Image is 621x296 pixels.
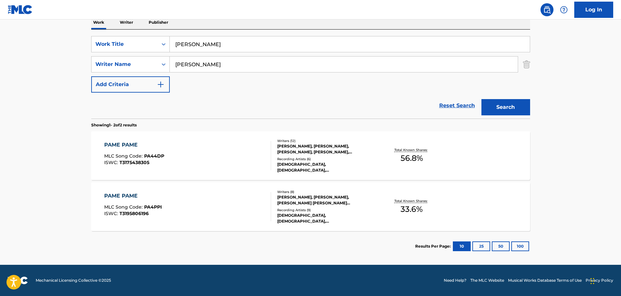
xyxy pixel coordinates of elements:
div: Recording Artists ( 9 ) [277,208,375,212]
span: ISWC : [104,160,119,165]
span: PA44DP [144,153,164,159]
button: Search [481,99,530,115]
div: [DEMOGRAPHIC_DATA], [DEMOGRAPHIC_DATA], [DEMOGRAPHIC_DATA], [DEMOGRAPHIC_DATA], [DEMOGRAPHIC_DATA] [277,212,375,224]
p: Total Known Shares: [394,148,429,152]
div: PAME PAME [104,141,164,149]
img: 9d2ae6d4665cec9f34b9.svg [157,81,165,88]
p: Work [91,16,106,29]
div: [PERSON_NAME], [PERSON_NAME], [PERSON_NAME] [PERSON_NAME] [PERSON_NAME], [PERSON_NAME] [PERSON_NA... [277,194,375,206]
p: Showing 1 - 2 of 2 results [91,122,137,128]
div: PAME PAME [104,192,162,200]
span: 56.8 % [401,152,423,164]
a: Reset Search [436,98,478,113]
button: Add Criteria [91,76,170,93]
button: 10 [453,241,471,251]
span: PA4PPI [144,204,162,210]
span: T3175438305 [119,160,149,165]
div: Recording Artists ( 6 ) [277,157,375,161]
div: Writer Name [95,60,154,68]
div: Writers ( 8 ) [277,189,375,194]
div: Drag [590,271,594,291]
img: search [543,6,551,14]
button: 25 [472,241,490,251]
a: PAME PAMEMLC Song Code:PA44DPISWC:T3175438305Writers (12)[PERSON_NAME], [PERSON_NAME], [PERSON_NA... [91,131,530,180]
a: Musical Works Database Terms of Use [508,277,582,283]
div: [PERSON_NAME], [PERSON_NAME], [PERSON_NAME], [PERSON_NAME], [PERSON_NAME], [PERSON_NAME], [PERSON... [277,143,375,155]
div: Writers ( 12 ) [277,138,375,143]
div: Help [557,3,570,16]
span: T3195806196 [119,211,149,216]
a: Public Search [540,3,553,16]
span: 33.6 % [401,203,423,215]
img: logo [8,277,28,284]
span: ISWC : [104,211,119,216]
button: 100 [511,241,529,251]
span: MLC Song Code : [104,204,144,210]
p: Total Known Shares: [394,199,429,203]
img: help [560,6,568,14]
a: Log In [574,2,613,18]
p: Publisher [147,16,170,29]
span: Mechanical Licensing Collective © 2025 [36,277,111,283]
form: Search Form [91,36,530,119]
a: Need Help? [444,277,466,283]
iframe: Chat Widget [589,265,621,296]
span: MLC Song Code : [104,153,144,159]
div: [DEMOGRAPHIC_DATA], [DEMOGRAPHIC_DATA], [DEMOGRAPHIC_DATA], [DEMOGRAPHIC_DATA], [DEMOGRAPHIC_DATA] [277,161,375,173]
p: Results Per Page: [415,243,452,249]
a: PAME PAMEMLC Song Code:PA4PPIISWC:T3195806196Writers (8)[PERSON_NAME], [PERSON_NAME], [PERSON_NAM... [91,182,530,231]
img: Delete Criterion [523,56,530,72]
img: MLC Logo [8,5,33,14]
button: 50 [492,241,510,251]
a: The MLC Website [470,277,504,283]
p: Writer [118,16,135,29]
div: Work Title [95,40,154,48]
a: Privacy Policy [586,277,613,283]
